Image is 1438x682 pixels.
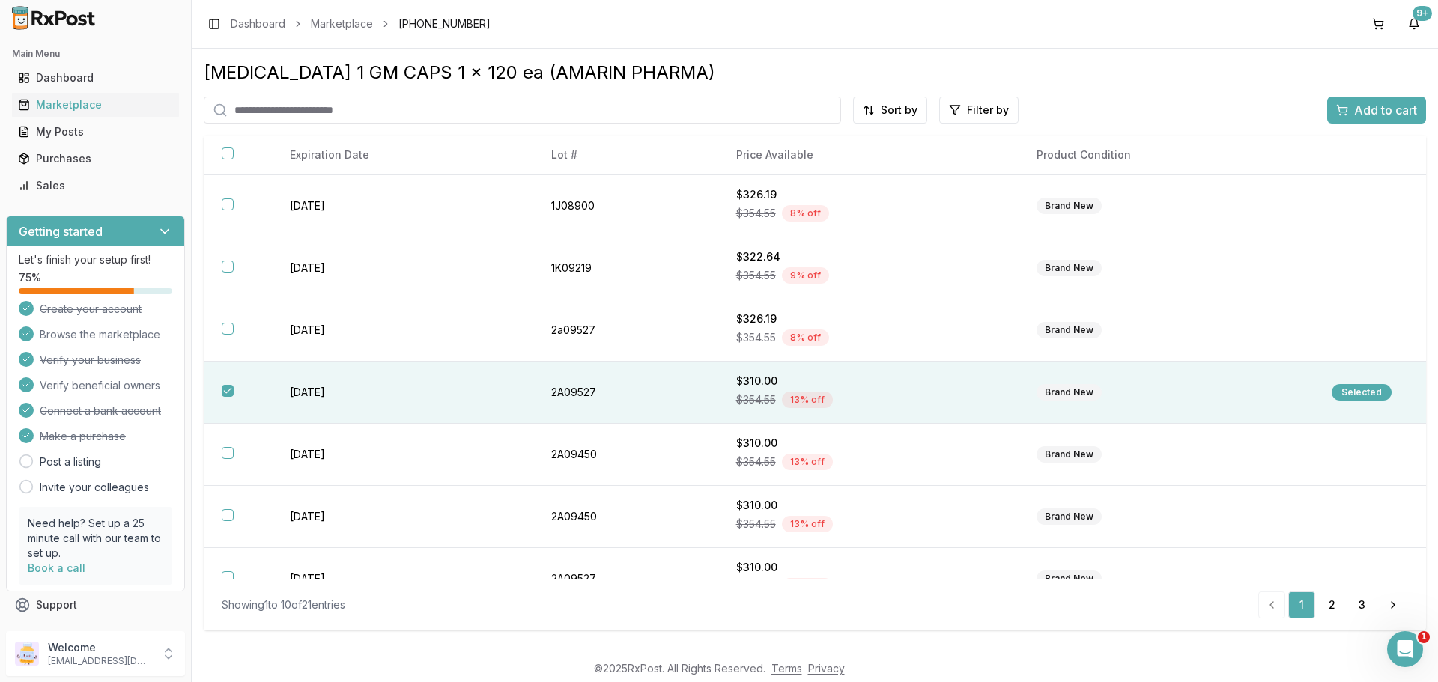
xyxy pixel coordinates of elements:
[736,268,776,283] span: $354.55
[19,270,41,285] span: 75 %
[1019,136,1314,175] th: Product Condition
[19,252,172,267] p: Let's finish your setup first!
[533,237,718,299] td: 1K09219
[28,561,85,574] a: Book a call
[736,498,1001,513] div: $310.00
[12,64,179,91] a: Dashboard
[736,579,776,594] span: $354.55
[533,548,718,610] td: 2A09527
[1354,101,1417,119] span: Add to cart
[533,136,718,175] th: Lot #
[1288,591,1315,618] a: 1
[736,187,1001,202] div: $326.19
[48,640,152,655] p: Welcome
[782,267,829,284] div: 9 % off
[40,429,126,444] span: Make a purchase
[853,97,927,124] button: Sort by
[18,70,173,85] div: Dashboard
[6,93,185,117] button: Marketplace
[272,299,533,362] td: [DATE]
[6,174,185,198] button: Sales
[1387,631,1423,667] iframe: Intercom live chat
[272,136,533,175] th: Expiration Date
[272,486,533,548] td: [DATE]
[204,61,1426,85] div: [MEDICAL_DATA] 1 GM CAPS 1 x 120 ea (AMARIN PHARMA)
[1037,570,1102,587] div: Brand New
[736,311,1001,326] div: $326.19
[40,378,160,393] span: Verify beneficial owners
[1037,446,1102,463] div: Brand New
[1402,12,1426,36] button: 9+
[48,655,152,667] p: [EMAIL_ADDRESS][DOMAIN_NAME]
[533,424,718,486] td: 2A09450
[1418,631,1430,643] span: 1
[736,392,776,407] span: $354.55
[1327,97,1426,124] button: Add to cart
[782,578,833,594] div: 13 % off
[12,118,179,145] a: My Posts
[12,172,179,199] a: Sales
[12,48,179,60] h2: Main Menu
[231,16,285,31] a: Dashboard
[36,624,87,639] span: Feedback
[19,222,103,240] h3: Getting started
[6,6,102,30] img: RxPost Logo
[18,178,173,193] div: Sales
[782,454,833,470] div: 13 % off
[18,97,173,112] div: Marketplace
[311,16,373,31] a: Marketplace
[736,374,1001,389] div: $310.00
[736,206,776,221] span: $354.55
[718,136,1019,175] th: Price Available
[15,642,39,666] img: User avatar
[533,299,718,362] td: 2a09527
[881,103,917,118] span: Sort by
[272,548,533,610] td: [DATE]
[736,454,776,469] span: $354.55
[1037,508,1102,525] div: Brand New
[736,330,776,345] span: $354.55
[272,175,533,237] td: [DATE]
[1318,591,1345,618] a: 2
[12,145,179,172] a: Purchases
[1037,260,1102,276] div: Brand New
[782,205,829,222] div: 8 % off
[272,424,533,486] td: [DATE]
[939,97,1019,124] button: Filter by
[40,353,141,368] span: Verify your business
[222,597,345,612] div: Showing 1 to 10 of 21 entries
[1258,591,1408,618] nav: pagination
[6,147,185,171] button: Purchases
[736,249,1001,264] div: $322.64
[40,302,142,317] span: Create your account
[782,392,833,408] div: 13 % off
[6,120,185,144] button: My Posts
[1378,591,1408,618] a: Go to next page
[40,327,160,342] span: Browse the marketplace
[6,618,185,645] button: Feedback
[533,486,718,548] td: 2A09450
[231,16,491,31] nav: breadcrumb
[1348,591,1375,618] a: 3
[782,329,829,346] div: 8 % off
[398,16,491,31] span: [PHONE_NUMBER]
[771,662,802,675] a: Terms
[1332,384,1392,401] div: Selected
[18,124,173,139] div: My Posts
[533,362,718,424] td: 2A09527
[736,436,1001,451] div: $310.00
[28,516,163,561] p: Need help? Set up a 25 minute call with our team to set up.
[736,517,776,532] span: $354.55
[1037,198,1102,214] div: Brand New
[6,591,185,618] button: Support
[1413,6,1432,21] div: 9+
[40,404,161,418] span: Connect a bank account
[967,103,1009,118] span: Filter by
[12,91,179,118] a: Marketplace
[40,454,101,469] a: Post a listing
[1037,384,1102,401] div: Brand New
[533,175,718,237] td: 1J08900
[782,516,833,532] div: 13 % off
[272,362,533,424] td: [DATE]
[808,662,845,675] a: Privacy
